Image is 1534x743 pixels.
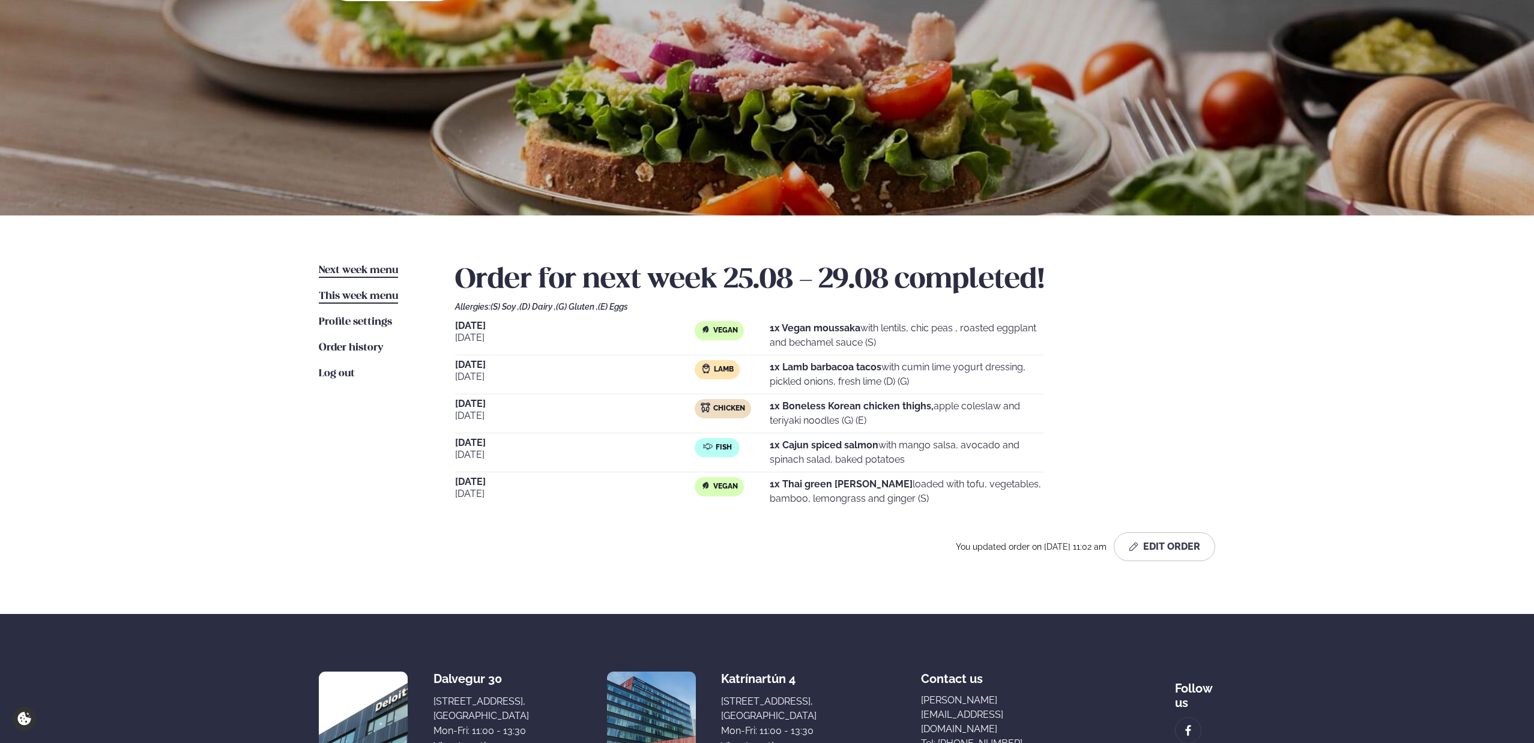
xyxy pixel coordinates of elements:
[455,399,695,409] span: [DATE]
[770,400,934,412] strong: 1x Boneless Korean chicken thighs,
[319,368,355,379] span: Log out
[319,265,398,275] span: Next week menu
[721,672,817,686] div: Katrínartún 4
[1114,532,1215,561] button: Edit Order
[770,399,1043,428] p: apple coleslaw and teriyaki noodles (G) (E)
[519,302,556,311] span: (D) Dairy ,
[770,322,860,334] strong: 1x Vegan moussaka
[701,325,710,334] img: Vegan.svg
[455,321,695,331] span: [DATE]
[491,302,519,311] span: (S) Soy ,
[319,341,383,355] a: Order history
[703,442,713,451] img: fish.svg
[455,409,695,423] span: [DATE]
[598,302,628,311] span: (E) Eggs
[713,326,738,335] span: Vegan
[455,487,695,501] span: [DATE]
[433,672,529,686] div: Dalvegur 30
[319,367,355,381] a: Log out
[319,291,398,301] span: This week menu
[716,443,732,453] span: Fish
[12,706,37,731] a: Cookie settings
[721,694,817,723] div: [STREET_ADDRESS], [GEOGRAPHIC_DATA]
[319,289,398,304] a: This week menu
[433,724,529,738] div: Mon-Fri: 11:00 - 13:30
[455,302,1215,311] div: Allergies:
[770,477,1043,506] p: loaded with tofu, vegetables, bamboo, lemongrass and ginger (S)
[770,478,913,490] strong: 1x Thai green [PERSON_NAME]
[455,477,695,487] span: [DATE]
[770,321,1043,350] p: with lentils, chic peas , roasted eggplant and bechamel sauce (S)
[770,438,1043,467] p: with mango salsa, avocado and spinach salad, baked potatoes
[770,360,1043,389] p: with cumin lime yogurt dressing, pickled onions, fresh lime (D) (G)
[701,364,711,373] img: Lamb.svg
[319,343,383,353] span: Order history
[1176,718,1201,743] a: image alt
[770,439,878,451] strong: 1x Cajun spiced salmon
[319,317,392,327] span: Profile settings
[455,360,695,370] span: [DATE]
[1175,672,1215,710] div: Follow us
[701,403,710,412] img: chicken.svg
[714,365,734,375] span: Lamb
[455,331,695,345] span: [DATE]
[319,315,392,329] a: Profile settings
[921,662,983,686] span: Contact us
[319,263,398,278] a: Next week menu
[713,482,738,492] span: Vegan
[1182,724,1195,738] img: image alt
[770,361,881,373] strong: 1x Lamb barbacoa tacos
[921,693,1072,736] a: [PERSON_NAME][EMAIL_ADDRESS][DOMAIN_NAME]
[701,481,710,490] img: Vegan.svg
[455,263,1215,297] h2: Order for next week 25.08 - 29.08 completed!
[721,724,817,738] div: Mon-Fri: 11:00 - 13:30
[556,302,598,311] span: (G) Gluten ,
[956,542,1109,552] span: You updated order on [DATE] 11:02 am
[455,448,695,462] span: [DATE]
[433,694,529,723] div: [STREET_ADDRESS], [GEOGRAPHIC_DATA]
[713,404,745,414] span: Chicken
[455,438,695,448] span: [DATE]
[455,370,695,384] span: [DATE]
